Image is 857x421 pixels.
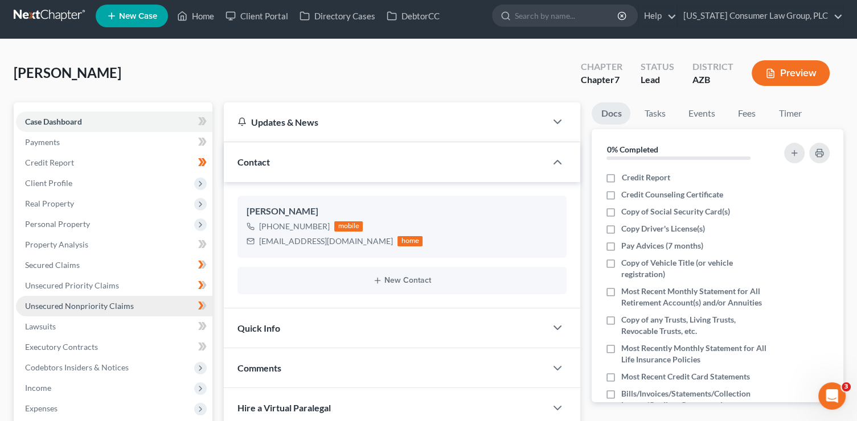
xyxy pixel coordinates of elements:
span: [PERSON_NAME] [14,64,121,81]
span: Most Recent Monthly Statement for All Retirement Account(s) and/or Annuities [621,286,770,308]
a: Directory Cases [294,6,381,26]
span: Quick Info [237,323,280,333]
a: Credit Report [16,152,212,173]
div: AZB [692,73,733,86]
a: Property Analysis [16,234,212,255]
span: Copy Driver's License(s) [621,223,705,234]
a: Home [171,6,220,26]
a: Case Dashboard [16,112,212,132]
span: Expenses [25,403,58,413]
span: Most Recent Credit Card Statements [621,371,750,382]
a: Executory Contracts [16,337,212,357]
div: District [692,60,733,73]
button: Preview [752,60,830,86]
span: Unsecured Nonpriority Claims [25,301,134,311]
div: Chapter [581,73,622,86]
div: Status [641,60,674,73]
a: Unsecured Nonpriority Claims [16,296,212,316]
span: Income [25,383,51,393]
div: [EMAIL_ADDRESS][DOMAIN_NAME] [259,236,393,247]
span: Hire a Virtual Paralegal [237,402,331,413]
span: Copy of any Trusts, Living Trusts, Revocable Trusts, etc. [621,314,770,337]
span: Comments [237,362,281,373]
a: Secured Claims [16,255,212,275]
strong: 0% Completed [606,145,658,154]
iframe: Intercom live chat [818,382,846,410]
span: 7 [614,74,620,85]
a: Payments [16,132,212,152]
div: Lead [641,73,674,86]
span: Contact [237,156,270,167]
div: home [397,236,423,246]
div: mobile [334,221,363,232]
span: Payments [25,137,60,147]
a: Lawsuits [16,316,212,337]
a: Tasks [635,102,674,125]
span: Executory Contracts [25,342,98,352]
span: Copy of Social Security Card(s) [621,206,730,217]
span: Secured Claims [25,260,80,270]
span: Credit Report [621,172,670,183]
a: [US_STATE] Consumer Law Group, PLC [678,6,843,26]
a: Timer [769,102,810,125]
a: DebtorCC [381,6,445,26]
span: Codebtors Insiders & Notices [25,362,129,372]
div: Chapter [581,60,622,73]
span: Credit Counseling Certificate [621,189,723,200]
span: Lawsuits [25,321,56,331]
a: Docs [592,102,630,125]
div: Updates & News [237,116,532,128]
span: New Case [119,12,157,20]
a: Fees [728,102,765,125]
span: Real Property [25,199,74,208]
span: Most Recently Monthly Statement for All Life Insurance Policies [621,342,770,365]
span: Unsecured Priority Claims [25,280,119,290]
span: Credit Report [25,158,74,167]
a: Events [679,102,724,125]
span: 3 [842,382,851,391]
span: Case Dashboard [25,117,82,126]
input: Search by name... [515,5,619,26]
span: Property Analysis [25,240,88,249]
a: Unsecured Priority Claims [16,275,212,296]
span: Pay Advices (7 months) [621,240,703,251]
div: [PERSON_NAME] [247,205,557,218]
a: Client Portal [220,6,294,26]
span: Client Profile [25,178,72,188]
button: New Contact [247,276,557,285]
a: Help [638,6,676,26]
span: Personal Property [25,219,90,229]
span: Copy of Vehicle Title (or vehicle registration) [621,257,770,280]
div: [PHONE_NUMBER] [259,221,330,232]
span: Bills/Invoices/Statements/Collection Letters/Creditor Correspondence [621,388,770,411]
